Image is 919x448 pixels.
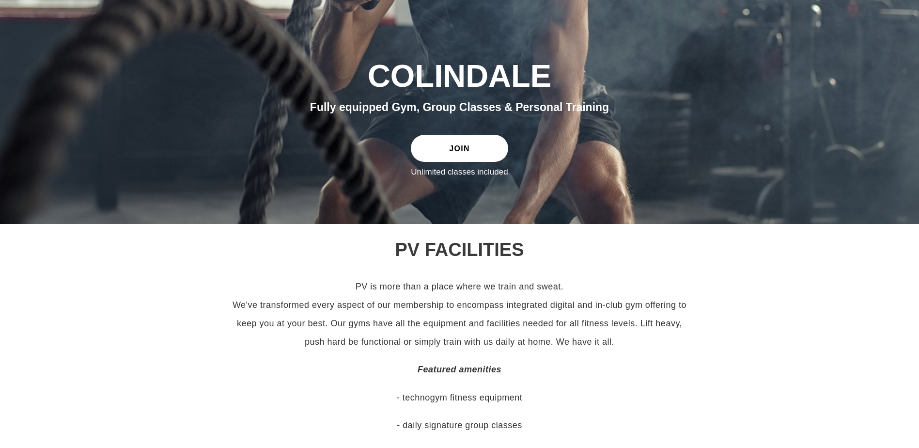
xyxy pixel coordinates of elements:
strong: Featured amenities [418,365,501,374]
h2: PV FACILITIES [196,239,724,261]
p: - daily signature group classes [227,416,692,434]
p: - technogym fitness equipment [227,388,692,407]
a: JOIN [411,135,508,162]
span: Fully equipped Gym, Group Classes & Personal Training [310,101,609,113]
h2: COLINDALE [196,57,724,95]
label: Unlimited classes included [411,167,508,177]
p: PV is more than a place where we train and sweat. We've transformed every aspect of our membershi... [227,277,692,351]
